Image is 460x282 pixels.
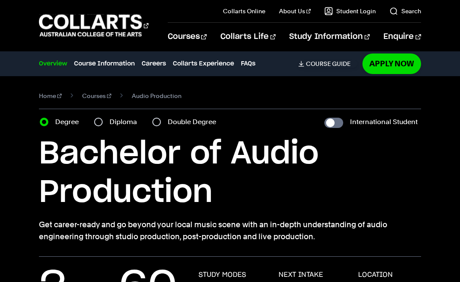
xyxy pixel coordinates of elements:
a: Collarts Life [220,23,276,51]
label: Degree [55,116,84,128]
a: Student Login [324,7,376,15]
label: Diploma [110,116,142,128]
a: Careers [142,59,166,68]
a: Study Information [289,23,370,51]
a: Course Guide [298,60,357,68]
a: Collarts Online [223,7,265,15]
a: Courses [168,23,207,51]
h3: LOCATION [358,270,393,279]
label: International Student [350,116,418,128]
h3: STUDY MODES [199,270,246,279]
a: Collarts Experience [173,59,234,68]
a: Overview [39,59,67,68]
a: FAQs [241,59,255,68]
a: Course Information [74,59,135,68]
h3: NEXT INTAKE [279,270,323,279]
a: About Us [279,7,311,15]
a: Search [389,7,421,15]
a: Home [39,90,62,102]
h1: Bachelor of Audio Production [39,135,421,212]
span: Audio Production [132,90,181,102]
div: Go to homepage [39,13,146,38]
a: Apply Now [362,53,421,74]
p: Get career-ready and go beyond your local music scene with an in-depth understanding of audio eng... [39,219,421,243]
label: Double Degree [168,116,221,128]
a: Enquire [383,23,421,51]
a: Courses [82,90,111,102]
